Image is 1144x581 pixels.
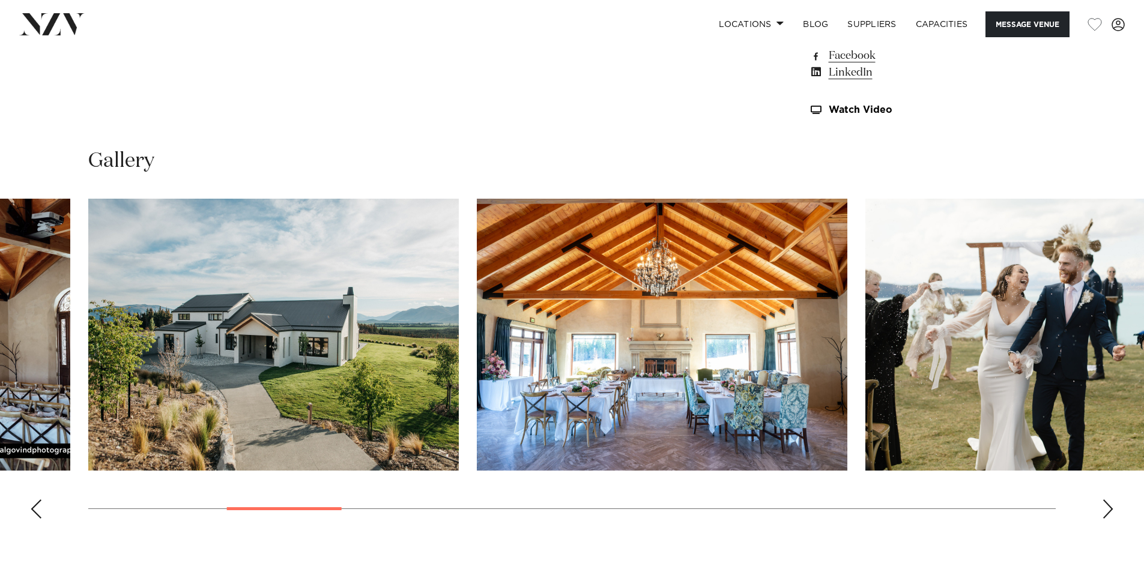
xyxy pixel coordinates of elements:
[477,199,847,471] swiper-slide: 5 / 21
[906,11,978,37] a: Capacities
[809,105,1005,115] a: Watch Video
[709,11,793,37] a: Locations
[809,64,1005,81] a: LinkedIn
[809,47,1005,64] a: Facebook
[985,11,1070,37] button: Message Venue
[838,11,906,37] a: SUPPLIERS
[793,11,838,37] a: BLOG
[88,148,154,175] h2: Gallery
[88,199,459,471] swiper-slide: 4 / 21
[19,13,85,35] img: nzv-logo.png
